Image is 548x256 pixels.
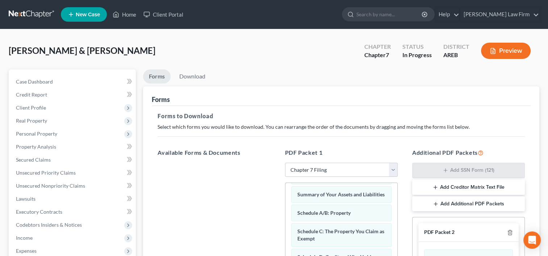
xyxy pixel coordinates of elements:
span: Income [16,235,33,241]
a: Secured Claims [10,153,136,166]
button: Add Additional PDF Packets [412,196,525,212]
span: Credit Report [16,91,47,98]
div: PDF Packet 2 [424,229,455,236]
h5: Available Forms & Documents [158,148,270,157]
span: [PERSON_NAME] & [PERSON_NAME] [9,45,155,56]
input: Search by name... [356,8,423,21]
span: Executory Contracts [16,209,62,215]
span: Secured Claims [16,157,51,163]
span: Unsecured Priority Claims [16,170,76,176]
div: Chapter [364,51,391,59]
h5: PDF Packet 1 [285,148,398,157]
span: New Case [76,12,100,17]
span: Real Property [16,118,47,124]
span: Personal Property [16,131,57,137]
div: Forms [152,95,170,104]
a: Unsecured Nonpriority Claims [10,179,136,192]
span: Client Profile [16,104,46,111]
span: Schedule A/B: Property [297,210,351,216]
a: Help [435,8,459,21]
a: Unsecured Priority Claims [10,166,136,179]
span: Lawsuits [16,196,35,202]
div: Chapter [364,43,391,51]
a: Credit Report [10,88,136,101]
a: Executory Contracts [10,205,136,218]
span: Property Analysis [16,144,56,150]
span: Codebtors Insiders & Notices [16,222,82,228]
div: Status [402,43,432,51]
h5: Forms to Download [158,112,525,120]
h5: Additional PDF Packets [412,148,525,157]
div: AREB [443,51,469,59]
div: Open Intercom Messenger [523,231,541,249]
a: Client Portal [140,8,187,21]
a: Home [109,8,140,21]
button: Preview [481,43,531,59]
a: Case Dashboard [10,75,136,88]
span: 7 [386,51,389,58]
a: Download [173,69,211,84]
a: [PERSON_NAME] Law Firm [460,8,539,21]
a: Forms [143,69,171,84]
div: In Progress [402,51,432,59]
span: Expenses [16,248,37,254]
p: Select which forms you would like to download. You can rearrange the order of the documents by dr... [158,123,525,131]
span: Unsecured Nonpriority Claims [16,183,85,189]
span: Schedule C: The Property You Claim as Exempt [297,228,384,242]
span: Summary of Your Assets and Liabilities [297,191,385,197]
button: Add Creditor Matrix Text File [412,180,525,195]
button: Add SSN Form (121) [412,163,525,179]
a: Property Analysis [10,140,136,153]
a: Lawsuits [10,192,136,205]
span: Case Dashboard [16,78,53,85]
div: District [443,43,469,51]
